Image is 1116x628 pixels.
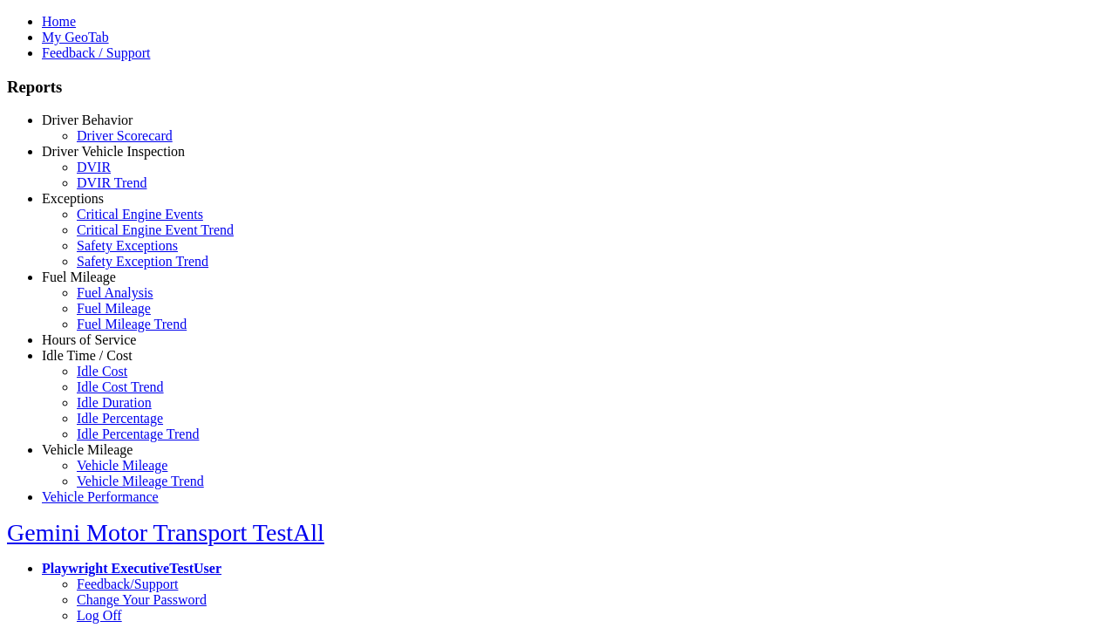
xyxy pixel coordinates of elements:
a: DVIR [77,160,111,174]
a: Change Your Password [77,592,207,607]
h3: Reports [7,78,1109,97]
a: Safety Exceptions [77,238,178,253]
a: Driver Behavior [42,113,133,127]
a: Vehicle Mileage Trend [77,474,204,488]
a: Home [42,14,76,29]
a: Feedback/Support [77,577,178,591]
a: Critical Engine Events [77,207,203,222]
a: Feedback / Support [42,45,150,60]
a: Hours of Service [42,332,136,347]
a: Vehicle Performance [42,489,159,504]
a: DVIR Trend [77,175,146,190]
a: My GeoTab [42,30,109,44]
a: Gemini Motor Transport TestAll [7,519,324,546]
a: Critical Engine Event Trend [77,222,234,237]
a: Log Off [77,608,122,623]
a: Idle Cost [77,364,127,379]
a: Fuel Mileage [77,301,151,316]
a: Driver Scorecard [77,128,173,143]
a: Idle Duration [77,395,152,410]
a: Playwright ExecutiveTestUser [42,561,221,576]
a: Exceptions [42,191,104,206]
a: Vehicle Mileage [42,442,133,457]
a: Safety Exception Trend [77,254,208,269]
a: Vehicle Mileage [77,458,167,473]
a: Idle Percentage Trend [77,427,199,441]
a: Driver Vehicle Inspection [42,144,185,159]
a: Idle Percentage [77,411,163,426]
a: Fuel Analysis [77,285,153,300]
a: Fuel Mileage [42,270,116,284]
a: Idle Cost Trend [77,379,164,394]
a: Fuel Mileage Trend [77,317,187,331]
a: Idle Time / Cost [42,348,133,363]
